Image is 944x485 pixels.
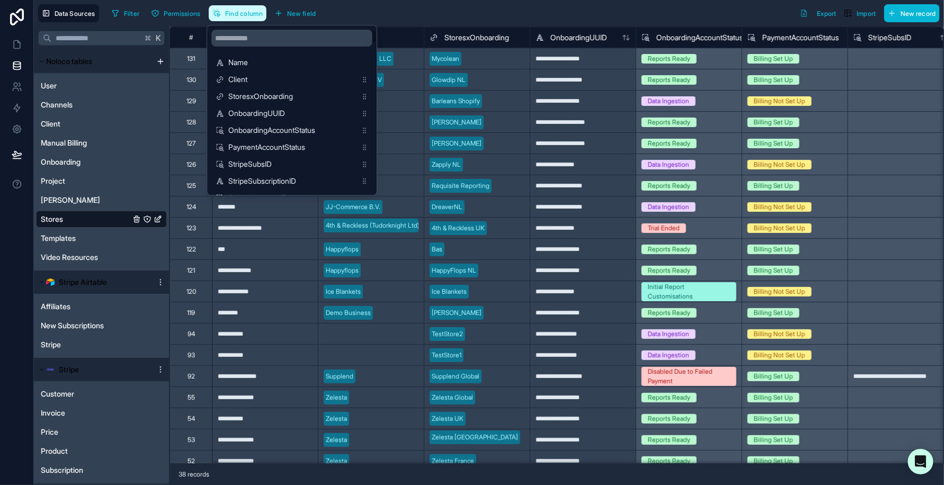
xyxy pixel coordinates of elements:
button: Filter [108,5,144,21]
div: DreaverNL [432,202,462,212]
div: Happyflops [326,266,359,275]
div: 126 [186,160,196,169]
div: Zelesta France [432,456,474,466]
span: Find column [225,10,263,17]
span: StripeSubsID [868,32,912,43]
div: Ice Blankets [326,287,361,297]
div: 54 [188,415,195,423]
div: Glowdip NL [432,75,466,85]
span: New record [901,10,936,17]
span: 38 records [179,470,209,479]
div: 92 [188,372,195,381]
span: StripeSubsID [228,159,357,170]
div: 119 [187,309,195,317]
div: Happyflops [326,245,359,254]
div: 55 [188,393,195,402]
span: StoresxOnboarding [444,32,509,43]
div: Requisite Reporting [432,181,489,191]
div: Zelesta [326,435,347,445]
div: 52 [188,457,195,465]
span: StoresxOnboarding [228,92,357,102]
button: New field [271,5,320,21]
div: 127 [186,139,195,148]
button: Find column [209,5,266,21]
a: Permissions [147,5,208,21]
div: 125 [186,182,196,190]
div: Zelesta [326,393,347,402]
span: OnboardingUUID [228,109,357,119]
div: Zapply NL [432,160,461,169]
div: # [178,33,204,41]
div: HappyFlops NL [432,266,476,275]
div: 129 [186,97,196,105]
div: 4th & Reckless (Tudorknight Ltd) [326,221,420,230]
button: New record [884,4,940,22]
div: Zelesta UK [432,414,464,424]
div: 128 [186,118,196,127]
div: Supplend Global [432,372,479,381]
div: 93 [188,351,195,360]
div: TestStore1 [432,351,461,360]
div: Open Intercom Messenger [908,449,933,474]
span: PaymentAccountStatus [762,32,839,43]
div: Demo Business [326,308,371,318]
div: [PERSON_NAME] [432,118,482,127]
div: 131 [187,55,195,63]
button: Import [840,4,880,22]
div: scrollable content [207,26,377,195]
span: OnboardingAccountStatus [656,32,743,43]
span: StripeSubscriptionID [228,176,357,187]
div: 130 [186,76,196,84]
div: 4th & Reckless UK [432,223,485,233]
div: 94 [188,330,195,338]
a: New record [880,4,940,22]
button: Export [796,4,840,22]
span: PaymentAccountStatus [228,142,357,153]
button: Data Sources [38,4,99,22]
span: OnboardingUUID [550,32,607,43]
span: Export [817,10,836,17]
div: [PERSON_NAME] [432,139,482,148]
span: New field [287,10,316,17]
span: OnboardingAccountStatus [228,125,357,136]
span: Name [228,58,357,68]
div: Zelesta Global [432,393,473,402]
div: Ice Blankets [432,287,467,297]
div: Bas [432,245,442,254]
div: 120 [186,288,196,296]
div: 123 [186,224,196,232]
span: Permissions [164,10,200,17]
div: Zelesta [326,456,347,466]
div: Mycolean [432,54,459,64]
div: 124 [186,203,196,211]
div: Zelesta [GEOGRAPHIC_DATA] [432,433,518,442]
div: Barleans Shopify [432,96,480,106]
div: 121 [187,266,195,275]
span: K [155,34,162,42]
button: Permissions [147,5,204,21]
span: Client [228,75,357,85]
span: Filter [124,10,140,17]
span: StripeCustomerID [228,193,357,204]
div: TestStore2 [432,329,463,339]
span: Data Sources [55,10,95,17]
span: Import [857,10,876,17]
div: 122 [186,245,196,254]
div: Supplend [326,372,353,381]
div: [PERSON_NAME] [432,308,482,318]
div: JJ-Commerce B.V. [326,202,380,212]
div: 53 [188,436,195,444]
div: Zelesta [326,414,347,424]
